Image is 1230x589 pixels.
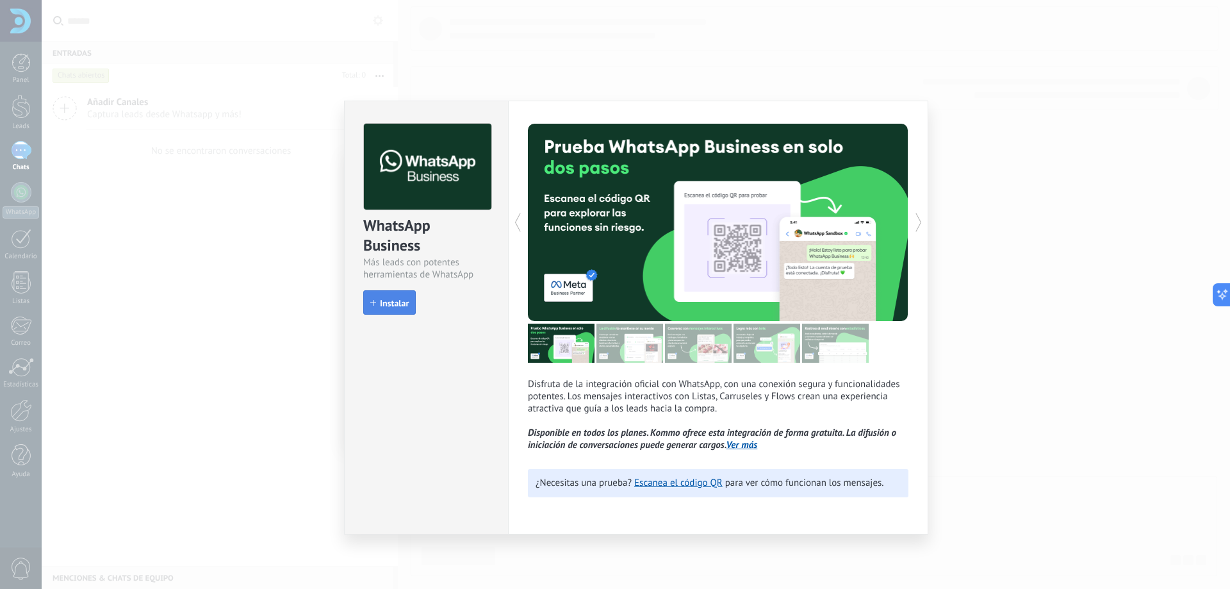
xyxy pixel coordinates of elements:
[528,427,896,451] i: Disponible en todos los planes. Kommo ofrece esta integración de forma gratuita. La difusión o in...
[725,477,884,489] span: para ver cómo funcionan los mensajes.
[726,439,758,451] a: Ver más
[363,290,416,315] button: Instalar
[528,324,594,363] img: tour_image_7a4924cebc22ed9e3259523e50fe4fd6.png
[665,324,732,363] img: tour_image_1009fe39f4f058b759f0df5a2b7f6f06.png
[634,477,723,489] a: Escanea el código QR
[734,324,800,363] img: tour_image_62c9952fc9cf984da8d1d2aa2c453724.png
[363,256,489,281] div: Más leads con potentes herramientas de WhatsApp
[528,378,908,451] p: Disfruta de la integración oficial con WhatsApp, con una conexión segura y funcionalidades potent...
[596,324,663,363] img: tour_image_cc27419dad425b0ae96c2716632553fa.png
[802,324,869,363] img: tour_image_cc377002d0016b7ebaeb4dbe65cb2175.png
[380,299,409,308] span: Instalar
[363,215,489,256] div: WhatsApp Business
[364,124,491,210] img: logo_main.png
[536,477,632,489] span: ¿Necesitas una prueba?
